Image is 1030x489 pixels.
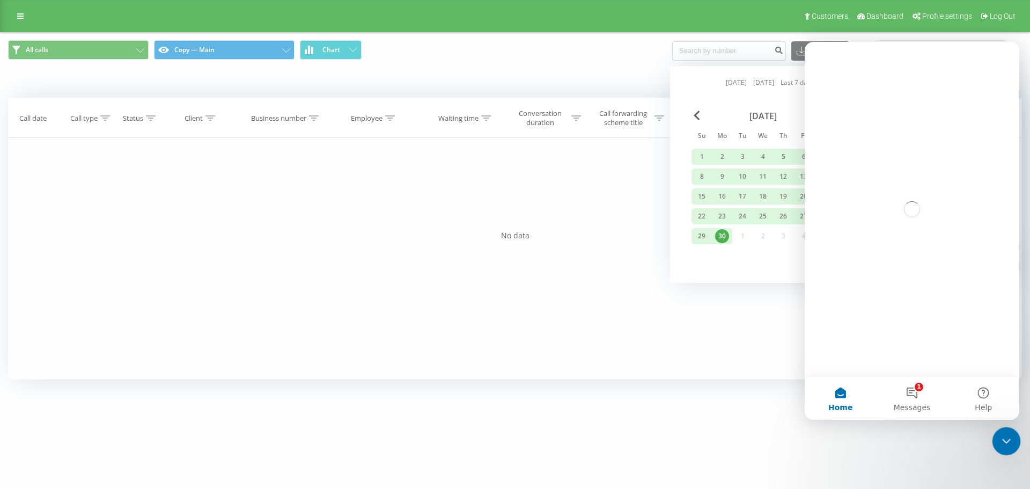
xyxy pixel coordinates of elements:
[438,114,479,123] div: Waiting time
[691,188,712,205] div: Sun Jun 15, 2025
[691,111,834,121] div: [DATE]
[735,170,749,184] div: 10
[695,209,709,223] div: 22
[805,42,1019,420] iframe: Intercom live chat
[715,170,729,184] div: 9
[776,150,790,164] div: 5
[8,40,149,60] button: All calls
[715,189,729,203] div: 16
[755,129,771,145] abbr: Wednesday
[732,149,753,165] div: Tue Jun 3, 2025
[753,149,773,165] div: Wed Jun 4, 2025
[712,188,732,205] div: Mon Jun 16, 2025
[796,129,812,145] abbr: Friday
[793,149,814,165] div: Fri Jun 6, 2025
[776,170,790,184] div: 12
[691,228,712,244] div: Sun Jun 29, 2025
[594,109,652,127] div: Call forwarding scheme title
[712,169,732,185] div: Mon Jun 9, 2025
[691,169,712,185] div: Sun Jun 8, 2025
[123,114,143,123] div: Status
[797,209,811,223] div: 27
[695,189,709,203] div: 15
[251,114,306,123] div: Business number
[695,229,709,243] div: 29
[797,189,811,203] div: 20
[695,150,709,164] div: 1
[773,149,793,165] div: Thu Jun 5, 2025
[773,169,793,185] div: Thu Jun 12, 2025
[756,170,770,184] div: 11
[694,111,700,120] span: Previous Month
[735,189,749,203] div: 17
[776,189,790,203] div: 19
[773,208,793,224] div: Thu Jun 26, 2025
[300,40,362,60] button: Chart
[732,169,753,185] div: Tue Jun 10, 2025
[793,208,814,224] div: Fri Jun 27, 2025
[694,129,710,145] abbr: Sunday
[154,40,295,60] button: Copy — Main
[726,77,747,87] a: [DATE]
[8,230,1022,241] div: No data
[712,228,732,244] div: Mon Jun 30, 2025
[756,189,770,203] div: 18
[735,150,749,164] div: 3
[753,208,773,224] div: Wed Jun 25, 2025
[773,188,793,205] div: Thu Jun 19, 2025
[990,12,1016,20] span: Log Out
[712,208,732,224] div: Mon Jun 23, 2025
[797,170,811,184] div: 13
[712,149,732,165] div: Mon Jun 2, 2025
[714,129,730,145] abbr: Monday
[992,427,1021,456] iframe: Intercom live chat
[715,209,729,223] div: 23
[26,46,48,54] span: All calls
[753,188,773,205] div: Wed Jun 18, 2025
[793,169,814,185] div: Fri Jun 13, 2025
[732,188,753,205] div: Tue Jun 17, 2025
[734,129,751,145] abbr: Tuesday
[753,77,774,87] a: [DATE]
[691,208,712,224] div: Sun Jun 22, 2025
[756,150,770,164] div: 4
[322,46,340,54] span: Chart
[756,209,770,223] div: 25
[812,12,848,20] span: Customers
[781,77,814,87] a: Last 7 days
[793,188,814,205] div: Fri Jun 20, 2025
[19,114,47,123] div: Call date
[511,109,568,127] div: Conversation duration
[775,129,791,145] abbr: Thursday
[351,114,382,123] div: Employee
[715,229,729,243] div: 30
[735,209,749,223] div: 24
[776,209,790,223] div: 26
[715,150,729,164] div: 2
[797,150,811,164] div: 6
[922,12,972,20] span: Profile settings
[185,114,203,123] div: Client
[866,12,903,20] span: Dashboard
[753,169,773,185] div: Wed Jun 11, 2025
[791,41,849,61] button: Export
[691,149,712,165] div: Sun Jun 1, 2025
[695,170,709,184] div: 8
[70,114,98,123] div: Call type
[732,208,753,224] div: Tue Jun 24, 2025
[672,41,786,61] input: Search by number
